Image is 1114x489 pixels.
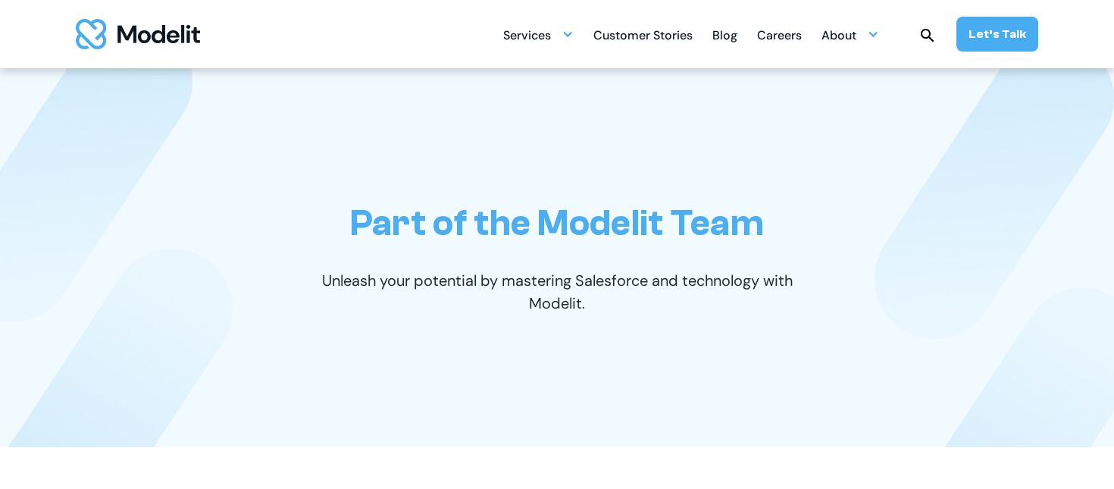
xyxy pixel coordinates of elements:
[821,20,879,49] div: About
[968,26,1026,42] div: Let’s Talk
[296,269,818,315] p: Unleash your potential by mastering Salesforce and technology with Modelit.
[956,17,1038,52] a: Let’s Talk
[712,20,737,49] a: Blog
[350,202,764,245] h1: Part of the Modelit Team
[503,20,574,49] div: Services
[712,22,737,52] div: Blog
[593,20,693,49] a: Customer Stories
[76,19,200,49] img: modelit logo
[593,22,693,52] div: Customer Stories
[76,19,200,49] a: home
[757,22,802,52] div: Careers
[503,22,551,52] div: Services
[757,20,802,49] a: Careers
[821,22,856,52] div: About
